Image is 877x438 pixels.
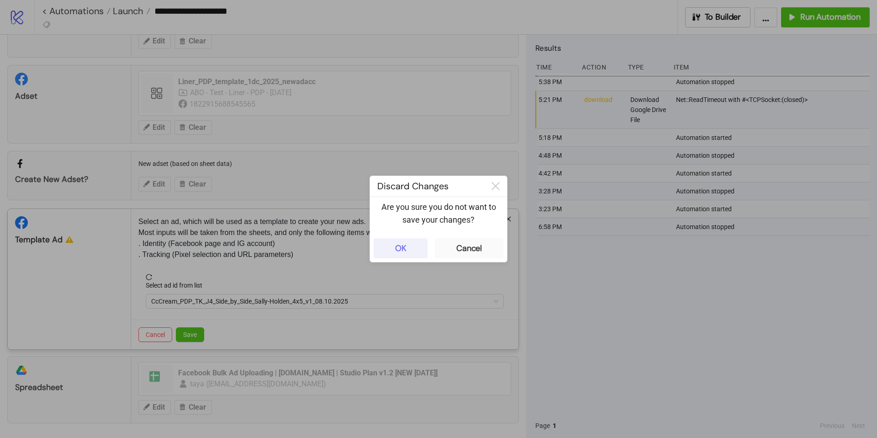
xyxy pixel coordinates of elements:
[374,238,428,258] button: OK
[435,238,503,258] button: Cancel
[395,243,407,254] div: OK
[370,176,484,197] div: Discard Changes
[377,201,500,227] p: Are you sure you do not want to save your changes?
[456,243,482,254] div: Cancel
